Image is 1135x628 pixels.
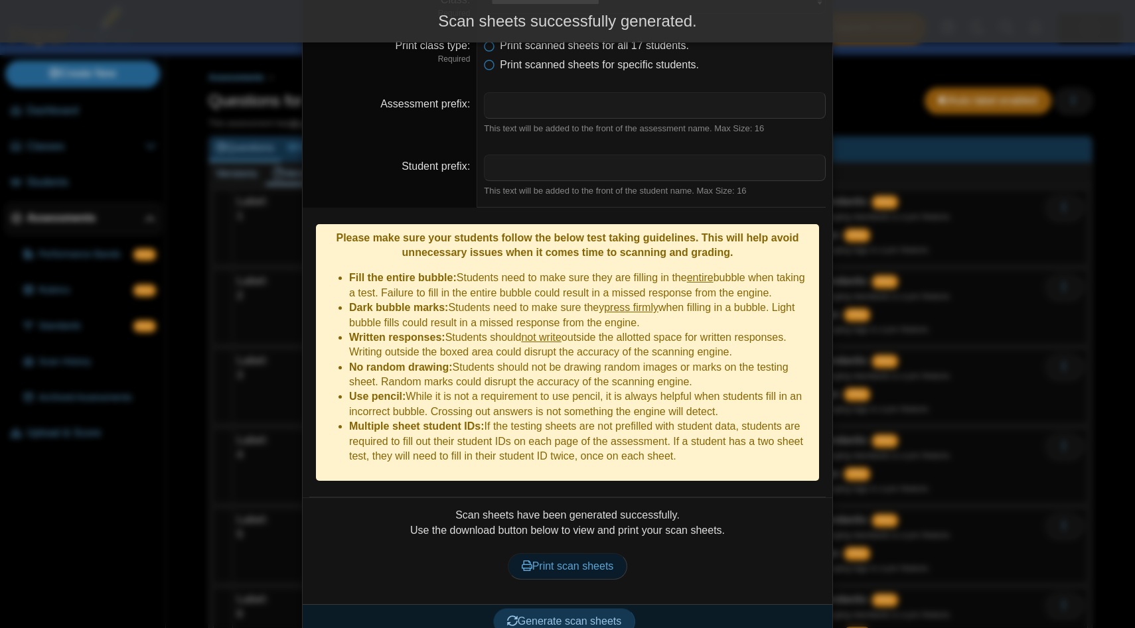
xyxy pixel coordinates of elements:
[349,332,445,343] b: Written responses:
[349,300,812,330] li: Students need to make sure they when filling in a bubble. Light bubble fills could result in a mi...
[507,615,622,627] span: Generate scan sheets
[349,391,406,402] b: Use pencil:
[349,302,448,313] b: Dark bubble marks:
[349,271,812,300] li: Students need to make sure they are filling in the bubble when taking a test. Failure to fill in ...
[484,123,826,135] div: This text will be added to the front of the assessment name. Max Size: 16
[10,10,1125,32] div: Scan sheets successfully generated.
[522,560,614,572] span: Print scan sheets
[309,54,470,65] dfn: Required
[380,98,470,109] label: Assessment prefix
[349,272,457,283] b: Fill the entire bubble:
[349,361,453,373] b: No random drawing:
[484,185,826,197] div: This text will be added to the front of the student name. Max Size: 16
[500,59,699,70] span: Print scanned sheets for specific students.
[521,332,561,343] u: not write
[402,160,470,172] label: Student prefix
[349,389,812,419] li: While it is not a requirement to use pencil, it is always helpful when students fill in an incorr...
[500,40,689,51] span: Print scanned sheets for all 17 students.
[349,330,812,360] li: Students should outside the allotted space for written responses. Writing outside the boxed area ...
[309,508,826,594] div: Scan sheets have been generated successfully. Use the download button below to view and print you...
[349,420,485,432] b: Multiple sheet student IDs:
[508,553,628,580] a: Print scan sheets
[604,302,658,313] u: press firmly
[349,419,812,464] li: If the testing sheets are not prefilled with student data, students are required to fill out thei...
[349,360,812,390] li: Students should not be drawing random images or marks on the testing sheet. Random marks could di...
[336,232,798,258] b: Please make sure your students follow the below test taking guidelines. This will help avoid unne...
[687,272,714,283] u: entire
[395,40,470,51] label: Print class type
